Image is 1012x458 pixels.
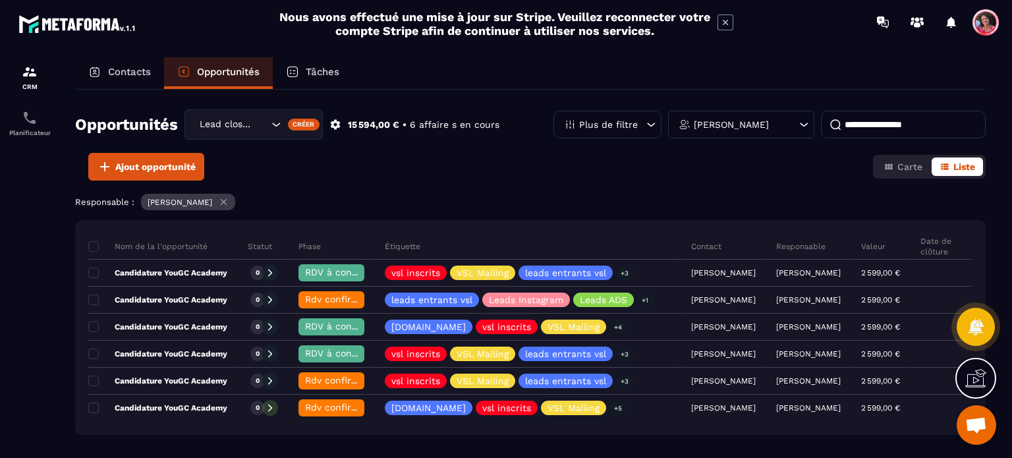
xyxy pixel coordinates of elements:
[288,119,320,130] div: Créer
[3,83,56,90] p: CRM
[876,157,930,176] button: Carte
[391,322,466,331] p: [DOMAIN_NAME]
[88,241,208,252] p: Nom de la l'opportunité
[457,349,509,358] p: VSL Mailing
[953,161,975,172] span: Liste
[457,376,509,386] p: VSL Mailing
[306,66,339,78] p: Tâches
[861,241,885,252] p: Valeur
[776,349,841,358] p: [PERSON_NAME]
[22,64,38,80] img: formation
[609,320,627,334] p: +4
[88,376,227,386] p: Candidature YouGC Academy
[115,160,196,173] span: Ajout opportunité
[616,374,633,388] p: +3
[391,295,472,304] p: leads entrants vsl
[525,349,606,358] p: leads entrants vsl
[256,295,260,304] p: 0
[776,295,841,304] p: [PERSON_NAME]
[88,349,227,359] p: Candidature YouGC Academy
[18,12,137,36] img: logo
[248,241,272,252] p: Statut
[920,236,961,257] p: Date de clôture
[196,117,255,132] span: Lead closing
[861,376,900,386] p: 2 599,00 €
[256,322,260,331] p: 0
[861,295,900,304] p: 2 599,00 €
[489,295,563,304] p: Leads Instagram
[457,268,509,277] p: VSL Mailing
[548,403,600,413] p: VSL Mailing
[776,403,841,413] p: [PERSON_NAME]
[391,349,440,358] p: vsl inscrits
[3,54,56,100] a: formationformationCRM
[391,268,440,277] p: vsl inscrits
[256,376,260,386] p: 0
[548,322,600,331] p: VSL Mailing
[273,57,352,89] a: Tâches
[305,267,390,277] span: RDV à confimer ❓
[88,268,227,278] p: Candidature YouGC Academy
[932,157,983,176] button: Liste
[616,347,633,361] p: +3
[256,268,260,277] p: 0
[108,66,151,78] p: Contacts
[776,268,841,277] p: [PERSON_NAME]
[148,198,212,207] p: [PERSON_NAME]
[255,117,268,132] input: Search for option
[305,321,390,331] span: RDV à confimer ❓
[88,403,227,413] p: Candidature YouGC Academy
[3,129,56,136] p: Planificateur
[580,295,627,304] p: Leads ADS
[637,293,653,307] p: +1
[305,294,379,304] span: Rdv confirmé ✅
[776,322,841,331] p: [PERSON_NAME]
[410,119,499,131] p: 6 affaire s en cours
[164,57,273,89] a: Opportunités
[861,268,900,277] p: 2 599,00 €
[776,376,841,386] p: [PERSON_NAME]
[403,119,407,131] p: •
[391,376,440,386] p: vsl inscrits
[88,322,227,332] p: Candidature YouGC Academy
[525,268,606,277] p: leads entrants vsl
[616,266,633,280] p: +3
[694,120,769,129] p: [PERSON_NAME]
[385,241,420,252] p: Étiquette
[482,322,531,331] p: vsl inscrits
[305,348,390,358] span: RDV à confimer ❓
[75,111,178,138] h2: Opportunités
[348,119,399,131] p: 15 594,00 €
[75,57,164,89] a: Contacts
[88,153,204,181] button: Ajout opportunité
[197,66,260,78] p: Opportunités
[305,375,379,386] span: Rdv confirmé ✅
[3,100,56,146] a: schedulerschedulerPlanificateur
[22,110,38,126] img: scheduler
[298,241,321,252] p: Phase
[279,10,711,38] h2: Nous avons effectué une mise à jour sur Stripe. Veuillez reconnecter votre compte Stripe afin de ...
[525,376,606,386] p: leads entrants vsl
[861,403,900,413] p: 2 599,00 €
[691,241,721,252] p: Contact
[861,349,900,358] p: 2 599,00 €
[957,405,996,445] a: Ouvrir le chat
[391,403,466,413] p: [DOMAIN_NAME]
[776,241,826,252] p: Responsable
[897,161,922,172] span: Carte
[305,402,379,413] span: Rdv confirmé ✅
[861,322,900,331] p: 2 599,00 €
[88,295,227,305] p: Candidature YouGC Academy
[75,197,134,207] p: Responsable :
[482,403,531,413] p: vsl inscrits
[609,401,627,415] p: +5
[184,109,323,140] div: Search for option
[256,403,260,413] p: 0
[579,120,638,129] p: Plus de filtre
[256,349,260,358] p: 0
